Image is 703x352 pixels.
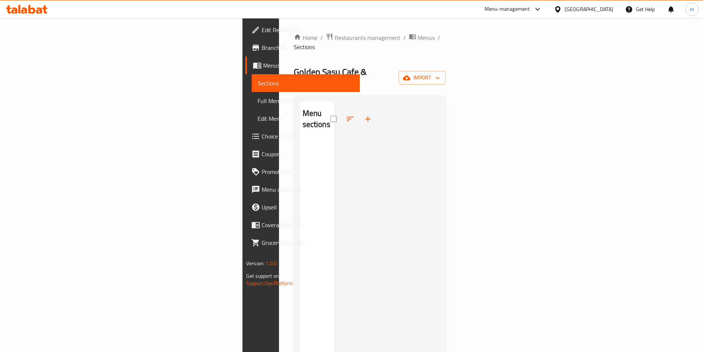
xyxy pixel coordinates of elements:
[245,181,360,198] a: Menu disclaimer
[245,39,360,57] a: Branches
[262,238,354,247] span: Grocery Checklist
[294,33,446,51] nav: breadcrumb
[265,259,277,268] span: 1.0.0
[262,167,354,176] span: Promotions
[335,33,400,42] span: Restaurants management
[258,79,354,88] span: Sections
[245,21,360,39] a: Edit Restaurant
[246,278,293,288] a: Support.OpsPlatform
[258,114,354,123] span: Edit Menu
[262,43,354,52] span: Branches
[262,132,354,141] span: Choice Groups
[245,216,360,234] a: Coverage Report
[258,96,354,105] span: Full Menu View
[404,73,440,82] span: import
[246,271,280,281] span: Get support on:
[252,110,360,127] a: Edit Menu
[690,5,694,13] span: m
[262,221,354,229] span: Coverage Report
[245,145,360,163] a: Coupons
[245,57,360,74] a: Menus
[409,33,435,42] a: Menus
[326,33,400,42] a: Restaurants management
[300,137,335,143] nav: Menu sections
[262,203,354,212] span: Upsell
[359,110,377,128] button: Add section
[262,150,354,158] span: Coupons
[245,198,360,216] a: Upsell
[418,33,435,42] span: Menus
[438,33,440,42] li: /
[245,234,360,252] a: Grocery Checklist
[245,163,360,181] a: Promotions
[263,61,354,70] span: Menus
[262,185,354,194] span: Menu disclaimer
[485,5,530,14] div: Menu-management
[403,33,406,42] li: /
[246,259,264,268] span: Version:
[565,5,613,13] div: [GEOGRAPHIC_DATA]
[399,71,446,85] button: import
[252,92,360,110] a: Full Menu View
[252,74,360,92] a: Sections
[245,127,360,145] a: Choice Groups
[262,25,354,34] span: Edit Restaurant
